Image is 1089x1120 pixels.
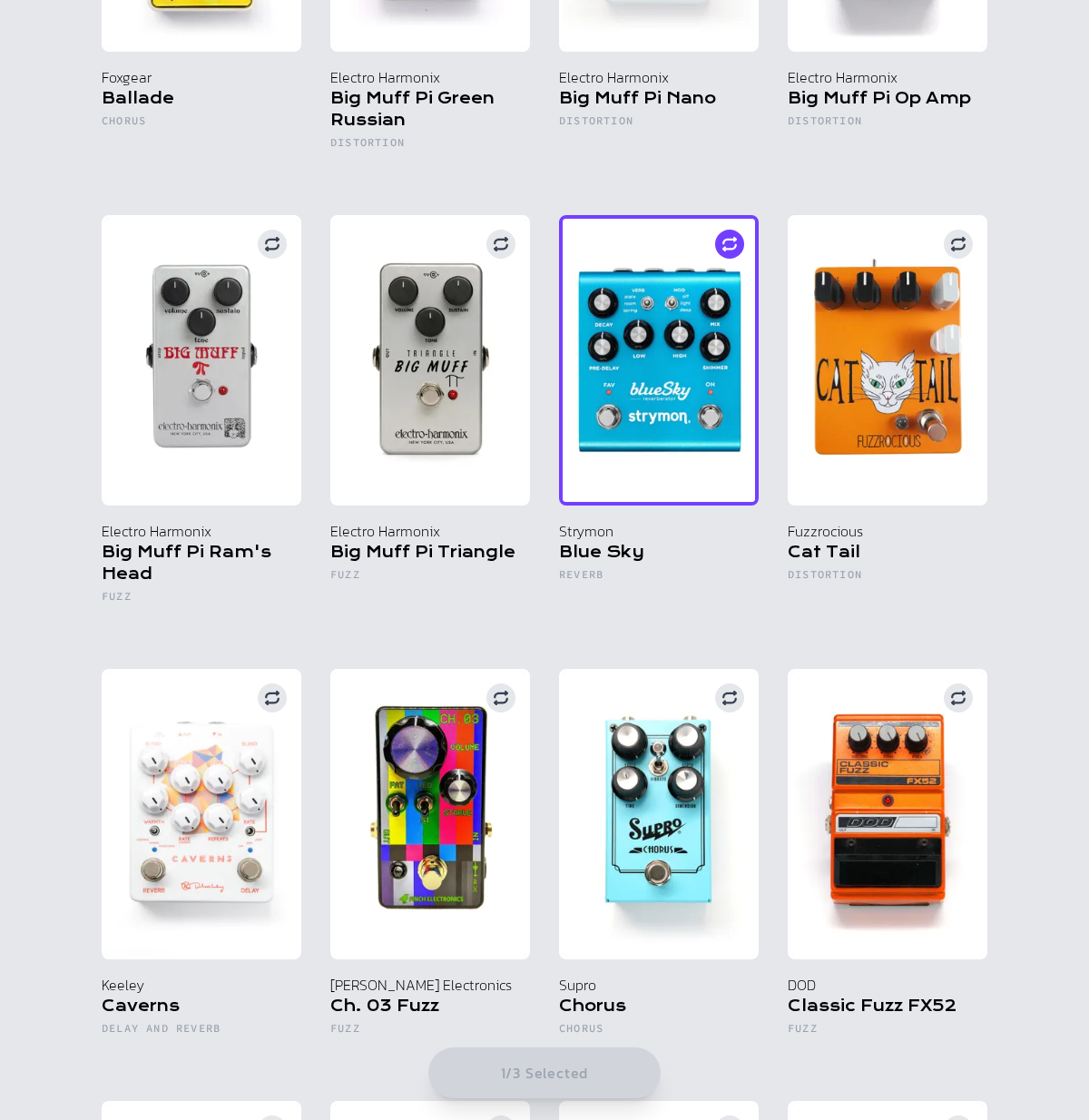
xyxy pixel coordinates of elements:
h5: Big Muff Pi Triangle [330,542,530,567]
h5: Ch. 03 Fuzz [330,996,530,1021]
p: Electro Harmonix [102,520,301,542]
button: Strymon Blue Sky Strymon Blue Sky Reverb [559,215,759,640]
h6: Distortion [559,113,759,135]
h6: Delay and Reverb [102,1021,301,1043]
h6: Reverb [559,567,759,589]
h6: Chorus [559,1021,759,1043]
img: Electro Harmonix Big Muff Pi Ram's Head [102,215,301,506]
img: Fuzzrocious Cat Tail [788,215,987,506]
h6: Distortion [788,567,987,589]
button: Electro Harmonix Big Muff Pi Ram's Head Electro Harmonix Big Muff Pi Ram's Head Fuzz [102,215,301,640]
h5: Big Muff Pi Ram's Head [102,542,301,589]
img: Finch Electronics Ch. 03 Fuzz [330,669,530,959]
img: Keeley Caverns Delay Reverb V2 [102,669,301,959]
p: Keeley [102,974,301,996]
p: Electro Harmonix [330,520,530,542]
p: Strymon [559,520,759,542]
p: Electro Harmonix [788,66,987,88]
img: Electro Harmonix Big Muff Pi Triangle [330,215,530,506]
h6: Fuzz [330,1021,530,1043]
img: Strymon Blue Sky [559,215,759,506]
p: Supro [559,974,759,996]
h5: Big Muff Pi Green Russian [330,88,530,135]
h5: Caverns [102,996,301,1021]
button: Electro Harmonix Big Muff Pi Triangle Electro Harmonix Big Muff Pi Triangle Fuzz [330,215,530,640]
h5: Chorus [559,996,759,1021]
p: [PERSON_NAME] Electronics [330,974,530,996]
button: 1/3 Selected [428,1047,661,1098]
p: Fuzzrocious [788,520,987,542]
button: Finch Electronics Ch. 03 Fuzz [PERSON_NAME] Electronics Ch. 03 Fuzz Fuzz [330,669,530,1072]
p: DOD [788,974,987,996]
img: Supro Chorus [559,669,759,959]
h6: Distortion [788,113,987,135]
h6: Fuzz [788,1021,987,1043]
h5: Cat Tail [788,542,987,567]
h6: Distortion [330,135,530,157]
h5: Ballade [102,88,301,113]
button: Fuzzrocious Cat Tail Fuzzrocious Cat Tail Distortion [788,215,987,640]
img: DOD Classic Fuzz FX 52 [788,669,987,959]
p: Foxgear [102,66,301,88]
h5: Big Muff Pi Op Amp [788,88,987,113]
button: DOD Classic Fuzz FX 52 DOD Classic Fuzz FX52 Fuzz [788,669,987,1072]
h5: Classic Fuzz FX52 [788,996,987,1021]
h6: Fuzz [102,589,301,611]
h5: Blue Sky [559,542,759,567]
button: Keeley Caverns Delay Reverb V2 Keeley Caverns Delay and Reverb [102,669,301,1072]
h6: Fuzz [330,567,530,589]
h6: Chorus [102,113,301,135]
h5: Big Muff Pi Nano [559,88,759,113]
p: Electro Harmonix [330,66,530,88]
p: Electro Harmonix [559,66,759,88]
button: Supro Chorus Supro Chorus Chorus [559,669,759,1072]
